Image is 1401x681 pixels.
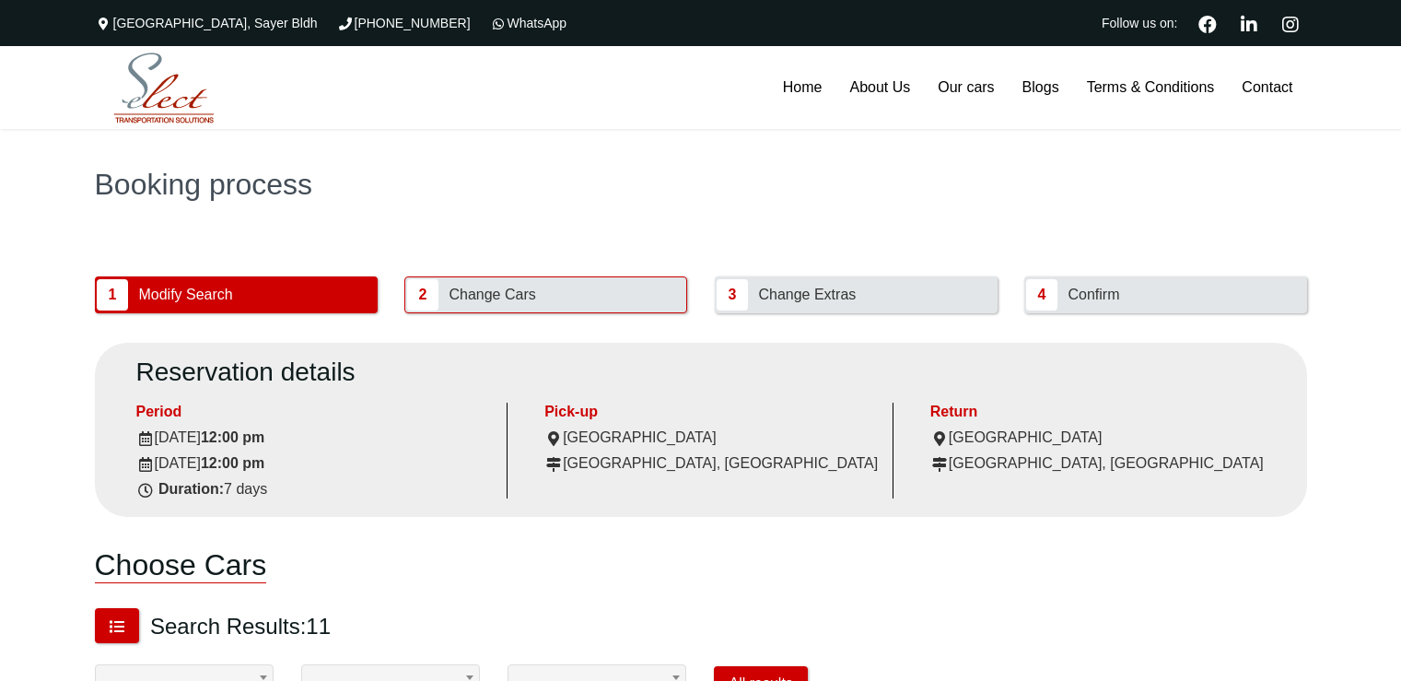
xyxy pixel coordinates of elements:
[136,454,494,473] div: [DATE]
[158,481,224,497] strong: Duration:
[150,613,331,640] h3: Search Results:
[336,16,471,30] a: [PHONE_NUMBER]
[544,454,879,473] div: [GEOGRAPHIC_DATA], [GEOGRAPHIC_DATA]
[1009,46,1073,129] a: Blogs
[930,429,1266,447] div: [GEOGRAPHIC_DATA]
[136,480,494,499] div: 7 days
[1233,13,1266,33] a: Linkedin
[95,276,378,313] button: 1 Modify Search
[97,279,128,311] span: 1
[306,614,331,639] span: 11
[136,357,1266,388] h2: Reservation details
[201,455,264,471] strong: 12:00 pm
[544,429,879,447] div: [GEOGRAPHIC_DATA]
[835,46,924,129] a: About Us
[132,277,239,312] span: Modify Search
[924,46,1008,129] a: Our cars
[95,534,267,583] h1: Choose Cars
[1026,279,1057,311] span: 4
[717,279,748,311] span: 3
[136,429,494,447] div: [DATE]
[544,403,879,421] div: Pick-up
[1191,13,1224,33] a: Facebook
[1073,46,1229,129] a: Terms & Conditions
[930,403,1266,421] div: Return
[715,276,998,313] button: 3 Change Extras
[1061,277,1126,312] span: Confirm
[769,46,836,129] a: Home
[1024,276,1307,313] button: 4 Confirm
[930,454,1266,473] div: [GEOGRAPHIC_DATA], [GEOGRAPHIC_DATA]
[136,403,494,421] div: Period
[1228,46,1306,129] a: Contact
[407,279,438,311] span: 2
[752,277,862,312] span: Change Extras
[404,276,687,313] button: 2 Change Cars
[99,49,228,128] img: Select Rent a Car
[489,16,567,30] a: WhatsApp
[1275,13,1307,33] a: Instagram
[442,277,542,312] span: Change Cars
[95,170,1307,199] h1: Booking process
[201,429,264,445] strong: 12:00 pm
